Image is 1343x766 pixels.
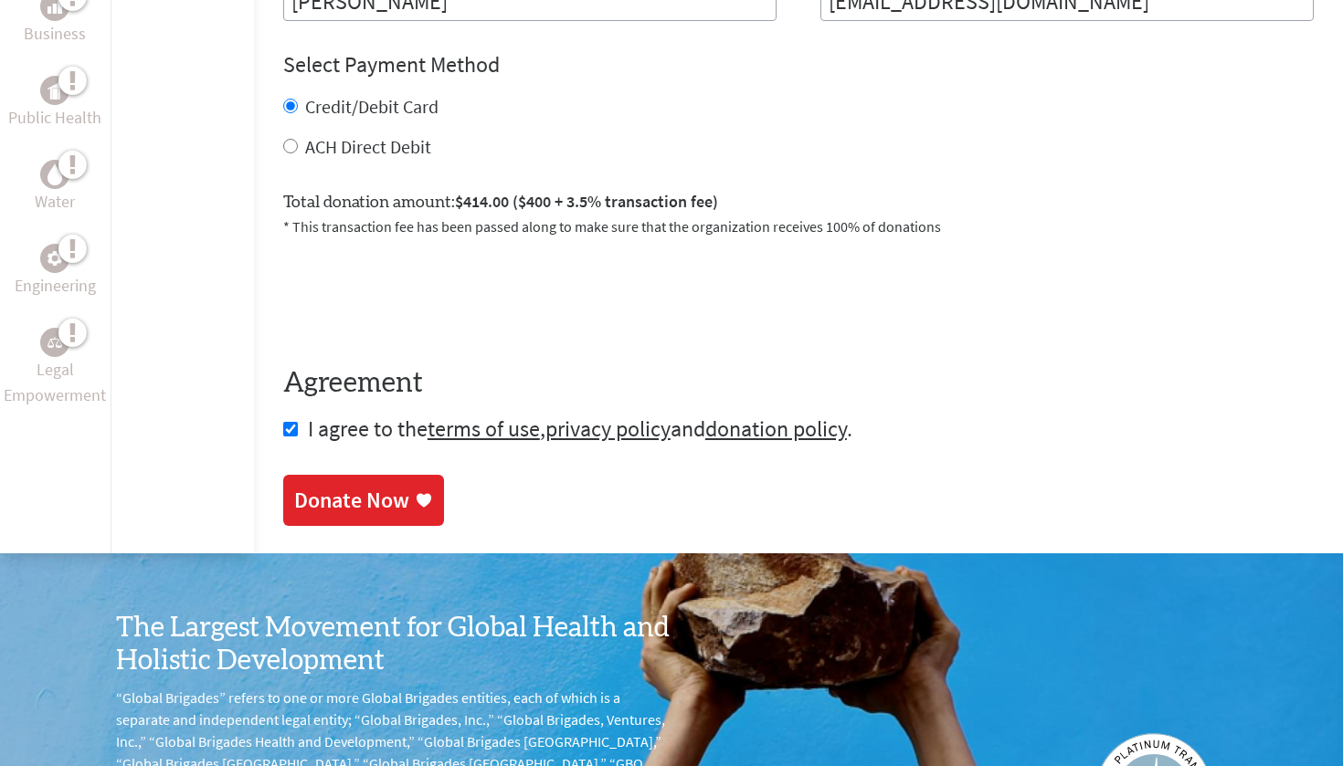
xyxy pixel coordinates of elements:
[35,189,75,215] p: Water
[116,612,671,677] h3: The Largest Movement for Global Health and Holistic Development
[4,357,107,408] p: Legal Empowerment
[305,95,439,118] label: Credit/Debit Card
[455,191,718,212] span: $414.00 ($400 + 3.5% transaction fee)
[294,486,409,515] div: Donate Now
[40,328,69,357] div: Legal Empowerment
[283,367,1314,400] h4: Agreement
[283,189,718,215] label: Total donation amount:
[308,414,852,443] span: I agree to the , and .
[48,81,62,100] img: Public Health
[283,475,444,526] a: Donate Now
[8,105,101,131] p: Public Health
[545,414,671,443] a: privacy policy
[283,50,1314,79] h4: Select Payment Method
[8,76,101,131] a: Public HealthPublic Health
[40,244,69,273] div: Engineering
[48,251,62,266] img: Engineering
[40,76,69,105] div: Public Health
[40,160,69,189] div: Water
[15,273,96,299] p: Engineering
[283,259,561,331] iframe: reCAPTCHA
[48,164,62,185] img: Water
[35,160,75,215] a: WaterWater
[705,414,847,443] a: donation policy
[283,215,1314,237] p: * This transaction fee has been passed along to make sure that the organization receives 100% of ...
[24,21,86,47] p: Business
[305,135,431,158] label: ACH Direct Debit
[4,328,107,408] a: Legal EmpowermentLegal Empowerment
[15,244,96,299] a: EngineeringEngineering
[428,414,540,443] a: terms of use
[48,337,62,348] img: Legal Empowerment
